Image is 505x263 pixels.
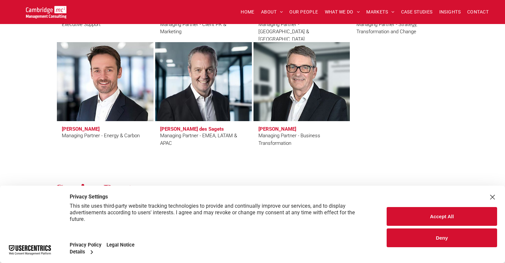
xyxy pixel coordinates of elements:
span: Senior Partners [55,179,163,199]
div: Managing Partner - Strategy, Transformation and Change [356,21,443,36]
a: INSIGHTS [436,7,464,17]
a: Jeff Owen | Managing Partner - Business Transformation [253,42,350,121]
img: Go to Homepage [26,6,66,18]
a: ABOUT [258,7,286,17]
a: Charles Orsel Des Sagets | Managing Partner - EMEA [155,42,252,121]
h3: [PERSON_NAME] [258,126,296,132]
a: Pete Nisbet | Managing Partner - Energy & Carbon [57,42,154,121]
div: Managing Partner - [GEOGRAPHIC_DATA] & [GEOGRAPHIC_DATA] [258,21,345,43]
h3: [PERSON_NAME] des Sagets [160,126,224,132]
a: OUR PEOPLE [286,7,321,17]
div: Managing Partner - EMEA, LATAM & APAC [160,132,247,147]
a: CASE STUDIES [398,7,436,17]
h3: [PERSON_NAME] [62,126,100,132]
a: MARKETS [363,7,397,17]
a: HOME [237,7,258,17]
a: Your Business Transformed | Cambridge Management Consulting [26,7,66,14]
div: Executive Support [62,21,101,28]
div: Managing Partner - Client PR & Marketing [160,21,247,36]
div: Managing Partner - Business Transformation [258,132,345,147]
div: Managing Partner - Energy & Carbon [62,132,140,140]
a: WHAT WE DO [322,7,363,17]
a: CONTACT [464,7,492,17]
